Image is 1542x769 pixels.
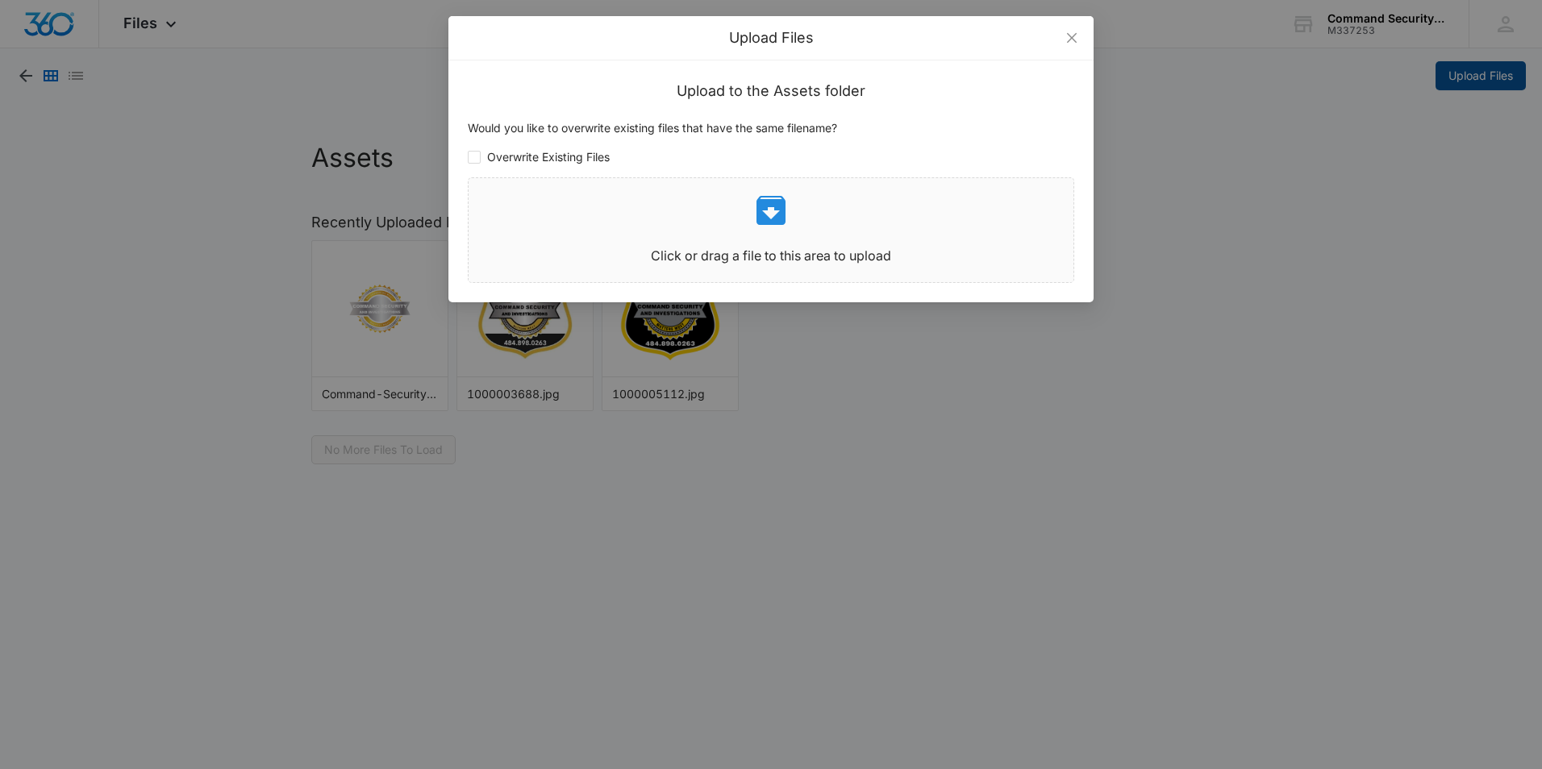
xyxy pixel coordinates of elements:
span: Click or drag a file to this area to upload [469,178,1073,282]
h3: Upload to the Assets folder [468,80,1074,102]
div: Upload Files [468,29,1074,47]
button: Close [1050,16,1094,60]
p: Would you like to overwrite existing files that have the same filename? [468,119,1074,137]
span: Overwrite Existing Files [481,148,616,166]
span: close [1065,31,1078,44]
p: Click or drag a file to this area to upload [469,246,1073,266]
